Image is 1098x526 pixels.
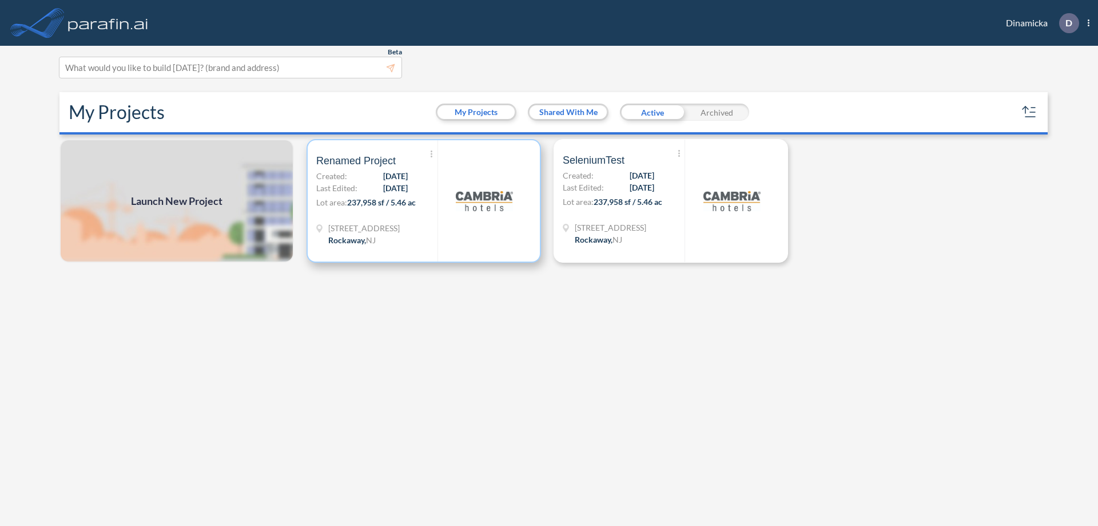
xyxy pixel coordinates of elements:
[328,222,400,234] span: 321 Mt Hope Ave
[530,105,607,119] button: Shared With Me
[366,235,376,245] span: NJ
[316,170,347,182] span: Created:
[347,197,416,207] span: 237,958 sf / 5.46 ac
[131,193,222,209] span: Launch New Project
[630,169,654,181] span: [DATE]
[594,197,662,207] span: 237,958 sf / 5.46 ac
[316,154,396,168] span: Renamed Project
[316,197,347,207] span: Lot area:
[59,139,294,263] a: Launch New Project
[563,153,624,167] span: SeleniumTest
[66,11,150,34] img: logo
[630,181,654,193] span: [DATE]
[563,169,594,181] span: Created:
[989,13,1089,33] div: Dinamicka
[328,234,376,246] div: Rockaway, NJ
[1065,18,1072,28] p: D
[437,105,515,119] button: My Projects
[1020,103,1039,121] button: sort
[575,222,646,234] span: 321 Mt Hope Ave
[316,182,357,194] span: Last Edited:
[328,235,366,245] span: Rockaway ,
[685,104,749,121] div: Archived
[575,234,622,246] div: Rockaway, NJ
[383,182,408,194] span: [DATE]
[69,101,165,123] h2: My Projects
[59,139,294,263] img: add
[383,170,408,182] span: [DATE]
[612,235,622,244] span: NJ
[703,172,761,230] img: logo
[563,181,604,193] span: Last Edited:
[456,172,513,230] img: logo
[388,48,402,57] span: Beta
[620,104,685,121] div: Active
[575,235,612,244] span: Rockaway ,
[563,197,594,207] span: Lot area:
